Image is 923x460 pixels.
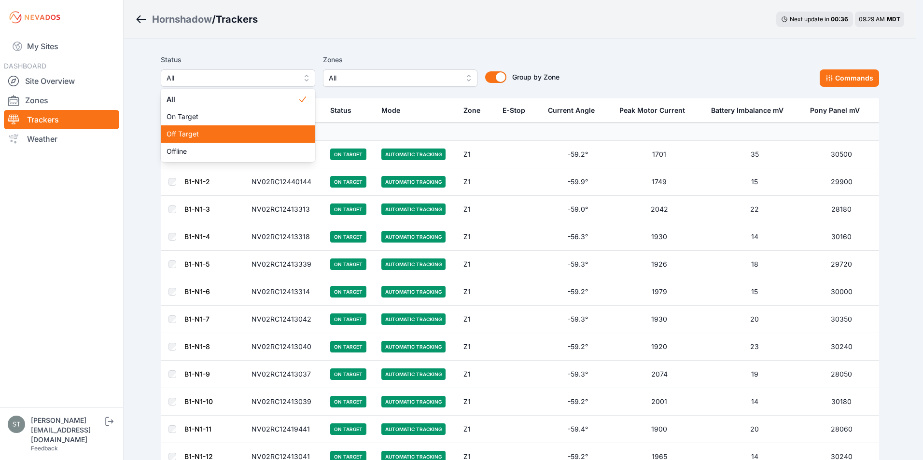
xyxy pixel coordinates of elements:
[167,147,298,156] span: Offline
[167,112,298,122] span: On Target
[161,69,315,87] button: All
[167,72,296,84] span: All
[167,129,298,139] span: Off Target
[167,95,298,104] span: All
[161,89,315,162] div: All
